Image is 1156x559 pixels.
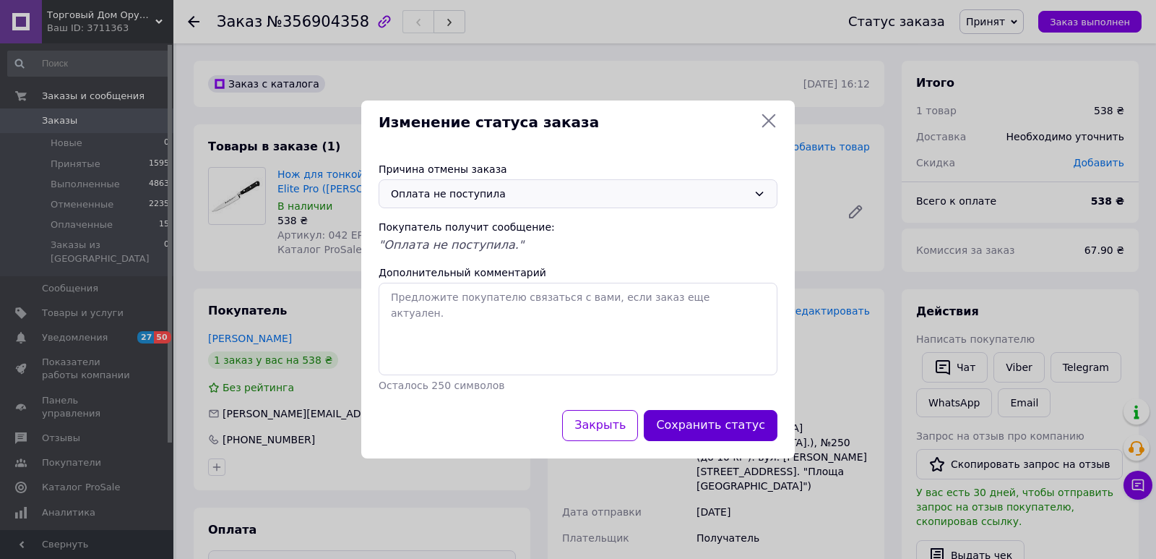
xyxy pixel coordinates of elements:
[379,267,546,278] label: Дополнительный комментарий
[379,112,754,133] span: Изменение статуса заказа
[379,238,524,252] span: "Оплата не поступила."
[379,220,777,234] div: Покупатель получит сообщение:
[644,410,777,441] button: Сохранить статус
[391,186,748,202] div: Оплата не поступила
[379,380,504,391] span: Осталось 250 символов
[379,162,777,176] div: Причина отмены заказа
[562,410,638,441] button: Закрыть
